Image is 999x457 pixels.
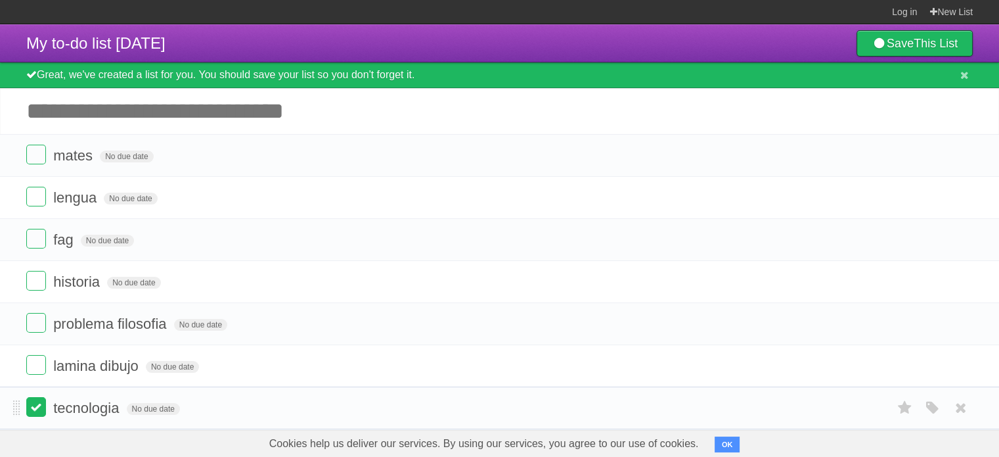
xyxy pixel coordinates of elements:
[53,274,103,290] span: historia
[53,189,100,206] span: lengua
[53,147,96,164] span: mates
[26,313,46,333] label: Done
[914,37,958,50] b: This List
[26,145,46,164] label: Done
[715,437,740,452] button: OK
[856,30,973,57] a: SaveThis List
[26,229,46,249] label: Done
[127,403,180,415] span: No due date
[107,277,160,289] span: No due date
[146,361,199,373] span: No due date
[26,355,46,375] label: Done
[53,358,142,374] span: lamina dibujo
[81,235,134,247] span: No due date
[26,397,46,417] label: Done
[104,193,157,204] span: No due date
[174,319,227,331] span: No due date
[26,187,46,206] label: Done
[100,151,153,162] span: No due date
[256,431,712,457] span: Cookies help us deliver our services. By using our services, you agree to our use of cookies.
[26,271,46,291] label: Done
[26,34,166,52] span: My to-do list [DATE]
[53,231,77,248] span: fag
[53,316,169,332] span: problema filosofia
[53,400,122,416] span: tecnologia
[893,397,918,419] label: Star task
